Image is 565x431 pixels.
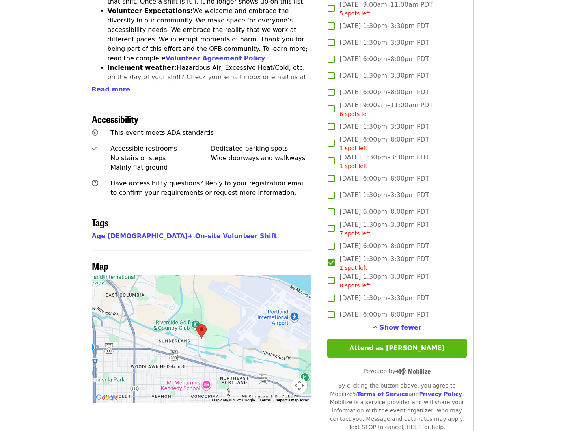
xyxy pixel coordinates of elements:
span: [DATE] 6:00pm–8:00pm PDT [339,88,429,97]
a: Privacy Policy [419,391,462,397]
span: 1 spot left [339,145,367,151]
button: Read more [92,85,130,94]
span: [DATE] 6:00pm–8:00pm PDT [339,135,429,153]
span: 1 spot left [339,265,367,271]
span: Read more [92,86,130,93]
a: Age [DEMOGRAPHIC_DATA]+ [92,232,193,240]
span: [DATE] 1:30pm–3:30pm PDT [339,272,429,290]
a: Terms of Service [357,391,408,397]
span: [DATE] 1:30pm–3:30pm PDT [339,21,429,31]
span: Have accessibility questions? Reply to your registration email to confirm your requirements or re... [110,179,305,196]
span: Show fewer [380,324,421,331]
button: Map camera controls [291,378,307,394]
span: [DATE] 6:00pm–8:00pm PDT [339,241,429,251]
div: Dedicated parking spots [211,144,311,153]
span: Accessibility [92,112,138,126]
span: [DATE] 9:00am–11:00am PDT [339,101,433,118]
span: [DATE] 6:00pm–8:00pm PDT [339,174,429,183]
span: [DATE] 1:30pm–3:30pm PDT [339,254,429,272]
a: Terms (opens in new tab) [259,398,271,402]
i: universal-access icon [92,129,98,136]
span: 8 spots left [339,282,370,289]
a: Volunteer Agreement Policy [166,54,265,62]
button: Attend as [PERSON_NAME] [327,339,466,358]
span: [DATE] 6:00pm–8:00pm PDT [339,54,429,64]
i: question-circle icon [92,179,98,187]
span: 7 spots left [339,230,370,237]
span: Map [92,259,108,272]
span: Map data ©2025 Google [212,398,255,402]
span: , [92,232,195,240]
img: Google [94,393,120,403]
li: Hazardous Air, Excessive Heat/Cold, etc. on the day of your shift? Check your email inbox or emai... [108,63,311,110]
a: On-site Volunteer Shift [195,232,277,240]
span: [DATE] 1:30pm–3:30pm PDT [339,71,429,80]
span: This event meets ADA standards [110,129,214,136]
img: Powered by Mobilize [395,368,431,375]
a: Open this area in Google Maps (opens a new window) [94,393,120,403]
a: Report a map error [276,398,309,402]
span: [DATE] 1:30pm–3:30pm PDT [339,190,429,200]
span: 6 spots left [339,111,370,117]
span: 5 spots left [339,10,370,17]
span: 1 spot left [339,163,367,169]
strong: Volunteer Expectations: [108,7,193,15]
span: [DATE] 1:30pm–3:30pm PDT [339,38,429,47]
span: Tags [92,215,108,229]
span: [DATE] 6:00pm–8:00pm PDT [339,310,429,319]
div: Wide doorways and walkways [211,153,311,163]
span: [DATE] 1:30pm–3:30pm PDT [339,293,429,303]
button: See more timeslots [373,323,421,332]
strong: Inclement weather: [108,64,177,71]
span: Powered by [364,368,431,374]
div: No stairs or steps [110,153,211,163]
span: [DATE] 6:00pm–8:00pm PDT [339,207,429,216]
span: [DATE] 1:30pm–3:30pm PDT [339,153,429,170]
span: [DATE] 1:30pm–3:30pm PDT [339,220,429,238]
div: Mainly flat ground [110,163,211,172]
i: check icon [92,145,97,152]
div: Accessible restrooms [110,144,211,153]
li: We welcome and embrace the diversity in our community. We make space for everyone’s accessibility... [108,6,311,63]
span: [DATE] 1:30pm–3:30pm PDT [339,122,429,131]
